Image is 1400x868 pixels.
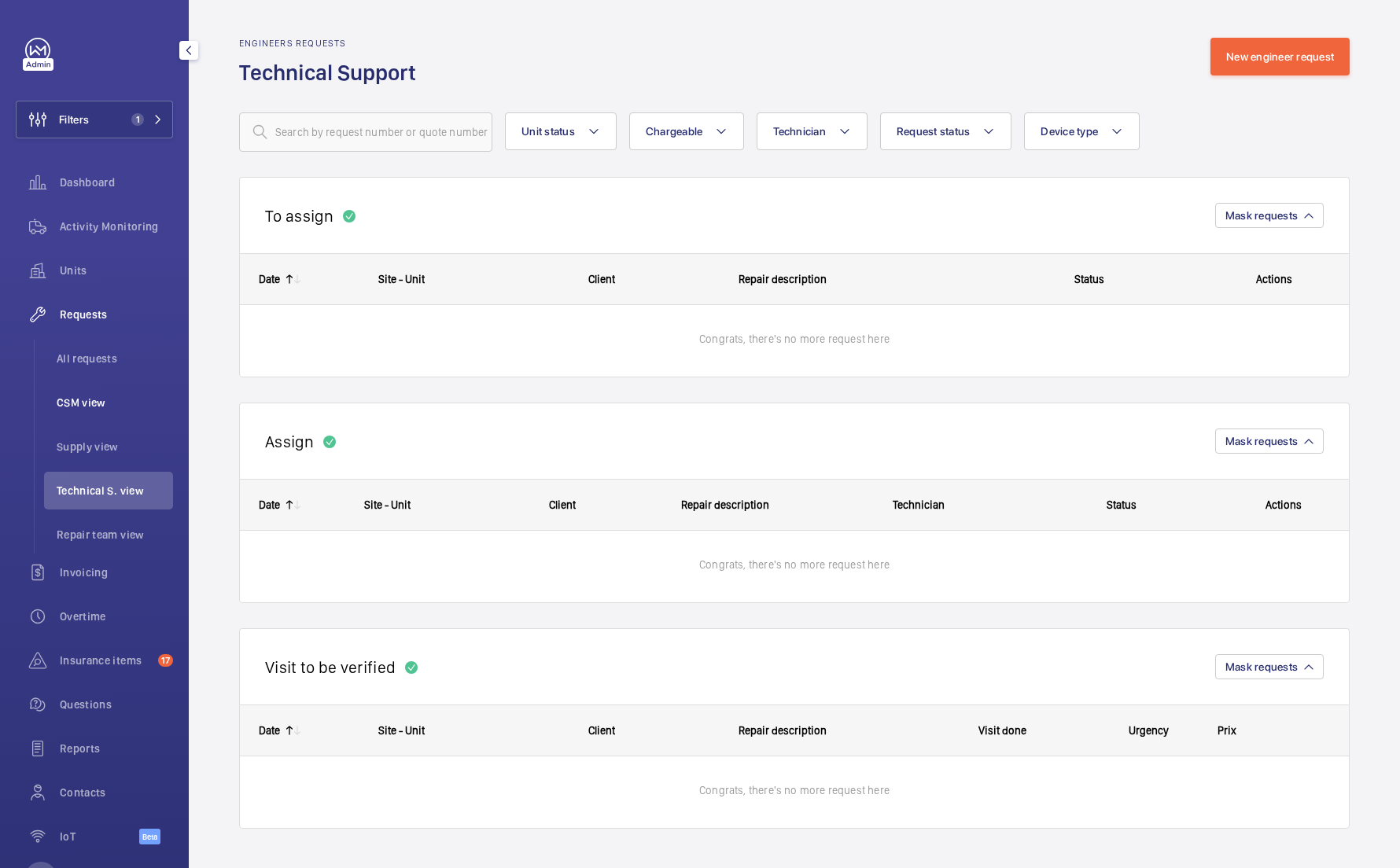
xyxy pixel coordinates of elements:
button: Technician [757,112,868,150]
span: 17 [158,654,173,667]
button: New engineer request [1210,38,1350,75]
span: Device type [1041,125,1098,138]
button: Unit status [505,112,617,150]
span: Client [549,498,576,511]
span: Mask requests [1225,435,1298,447]
div: Date [259,498,280,511]
span: Repair description [739,724,827,737]
h2: Visit to be verified [265,657,396,677]
button: Filters1 [16,101,173,138]
span: Repair description [739,273,827,285]
span: Dashboard [60,175,173,190]
span: CSM view [57,395,173,410]
div: Date [259,724,280,737]
span: Contacts [60,785,173,800]
input: Search by request number or quote number [239,112,492,152]
span: Actions [1266,498,1302,511]
span: Client [588,724,615,737]
span: Mask requests [1225,660,1298,673]
span: Repair description [681,498,769,511]
span: Unit status [521,125,575,138]
span: Activity Monitoring [60,219,173,234]
span: Repair team view [57,527,173,542]
button: Mask requests [1215,428,1324,454]
span: Client [588,273,615,285]
button: Mask requests [1215,654,1324,679]
span: Prix [1218,724,1236,737]
span: Urgency [1129,724,1169,737]
h2: Assign [265,432,314,451]
span: Supply view [57,439,173,454]
h2: To assign [265,206,333,226]
div: Date [259,273,280,285]
span: Questions [60,697,173,712]
button: Mask requests [1215,203,1324,228]
span: Invoicing [60,565,173,580]
span: Visit done [978,724,1026,737]
span: Status [1074,273,1104,285]
span: Units [60,263,173,278]
span: Overtime [60,609,173,624]
span: 1 [131,113,144,126]
span: Technician [773,125,826,138]
span: Request status [897,125,971,138]
span: Beta [139,829,160,844]
span: Requests [60,307,173,322]
button: Chargeable [629,112,745,150]
span: Reports [60,741,173,756]
span: Filters [59,112,89,127]
span: Site - Unit [378,724,425,737]
span: Status [1107,498,1137,511]
span: Site - Unit [364,498,411,511]
span: Actions [1256,273,1292,285]
h1: Technical Support [239,58,426,87]
span: Site - Unit [378,273,425,285]
span: Chargeable [646,125,703,138]
span: Technical S. view [57,483,173,498]
span: All requests [57,351,173,366]
span: Technician [893,498,945,511]
button: Device type [1024,112,1140,150]
span: IoT [60,829,139,844]
h2: Engineers requests [239,38,426,49]
span: Mask requests [1225,209,1298,222]
button: Request status [880,112,1012,150]
span: Insurance items [60,653,152,668]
